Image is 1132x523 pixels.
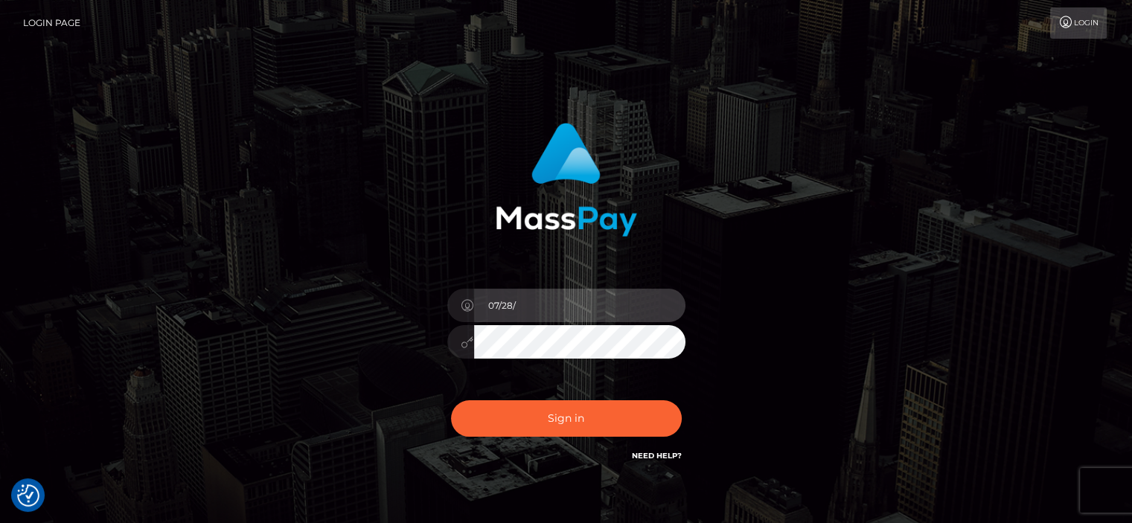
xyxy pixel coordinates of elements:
[451,400,682,437] button: Sign in
[17,484,39,507] img: Revisit consent button
[632,451,682,461] a: Need Help?
[23,7,80,39] a: Login Page
[1050,7,1107,39] a: Login
[474,289,685,322] input: Username...
[17,484,39,507] button: Consent Preferences
[496,123,637,237] img: MassPay Login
